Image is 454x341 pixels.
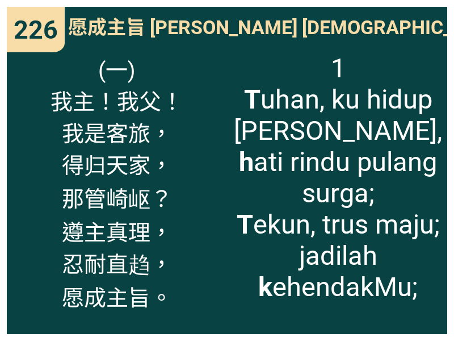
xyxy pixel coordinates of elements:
[51,52,183,312] span: (一) 我主！我父！ 我是客旅， 得归天家， 那管崎岖？ 遵主真理， 忍耐直趋， 愿成主旨。
[239,146,254,177] b: h
[234,52,442,302] span: 1 uhan, ku hidup [PERSON_NAME], ati rindu pulang surga; ekun, trus maju; jadilah ehendakMu;
[244,84,260,115] b: T
[237,209,253,240] b: T
[14,15,58,45] span: 226
[258,271,272,302] b: k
